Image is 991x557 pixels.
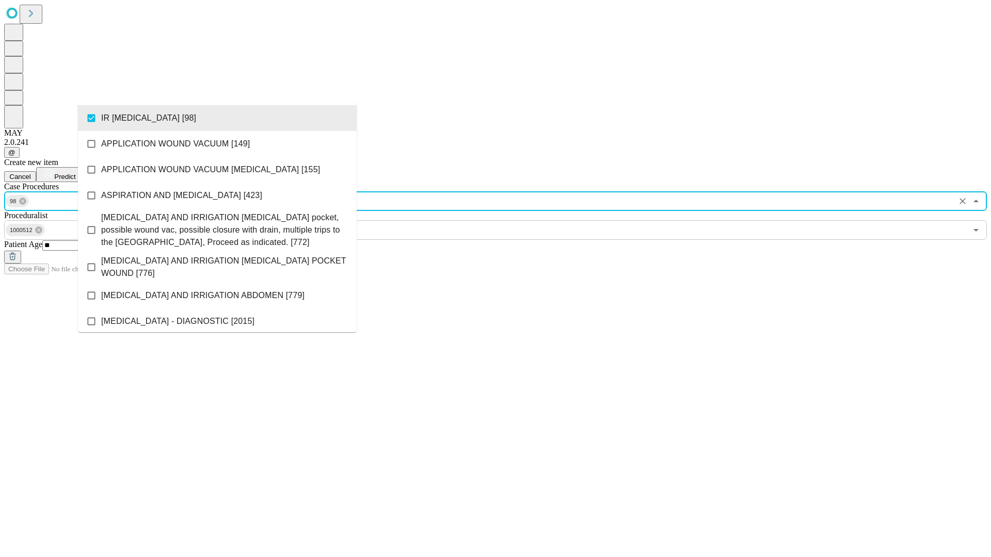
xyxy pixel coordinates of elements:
[101,211,348,249] span: [MEDICAL_DATA] AND IRRIGATION [MEDICAL_DATA] pocket, possible wound vac, possible closure with dr...
[101,112,196,124] span: IR [MEDICAL_DATA] [98]
[955,194,970,208] button: Clear
[6,195,29,207] div: 98
[101,138,250,150] span: APPLICATION WOUND VACUUM [149]
[6,195,21,207] span: 98
[4,138,987,147] div: 2.0.241
[4,171,36,182] button: Cancel
[101,255,348,280] span: [MEDICAL_DATA] AND IRRIGATION [MEDICAL_DATA] POCKET WOUND [776]
[6,224,45,236] div: 1000512
[4,128,987,138] div: MAY
[4,182,59,191] span: Scheduled Procedure
[101,315,254,327] span: [MEDICAL_DATA] - DIAGNOSTIC [2015]
[101,189,262,202] span: ASPIRATION AND [MEDICAL_DATA] [423]
[9,173,31,181] span: Cancel
[36,167,84,182] button: Predict
[4,240,42,249] span: Patient Age
[4,211,47,220] span: Proceduralist
[101,163,320,176] span: APPLICATION WOUND VACUUM [MEDICAL_DATA] [155]
[8,149,15,156] span: @
[969,194,983,208] button: Close
[101,289,305,302] span: [MEDICAL_DATA] AND IRRIGATION ABDOMEN [779]
[54,173,75,181] span: Predict
[4,147,20,158] button: @
[4,158,58,167] span: Create new item
[969,223,983,237] button: Open
[6,224,37,236] span: 1000512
